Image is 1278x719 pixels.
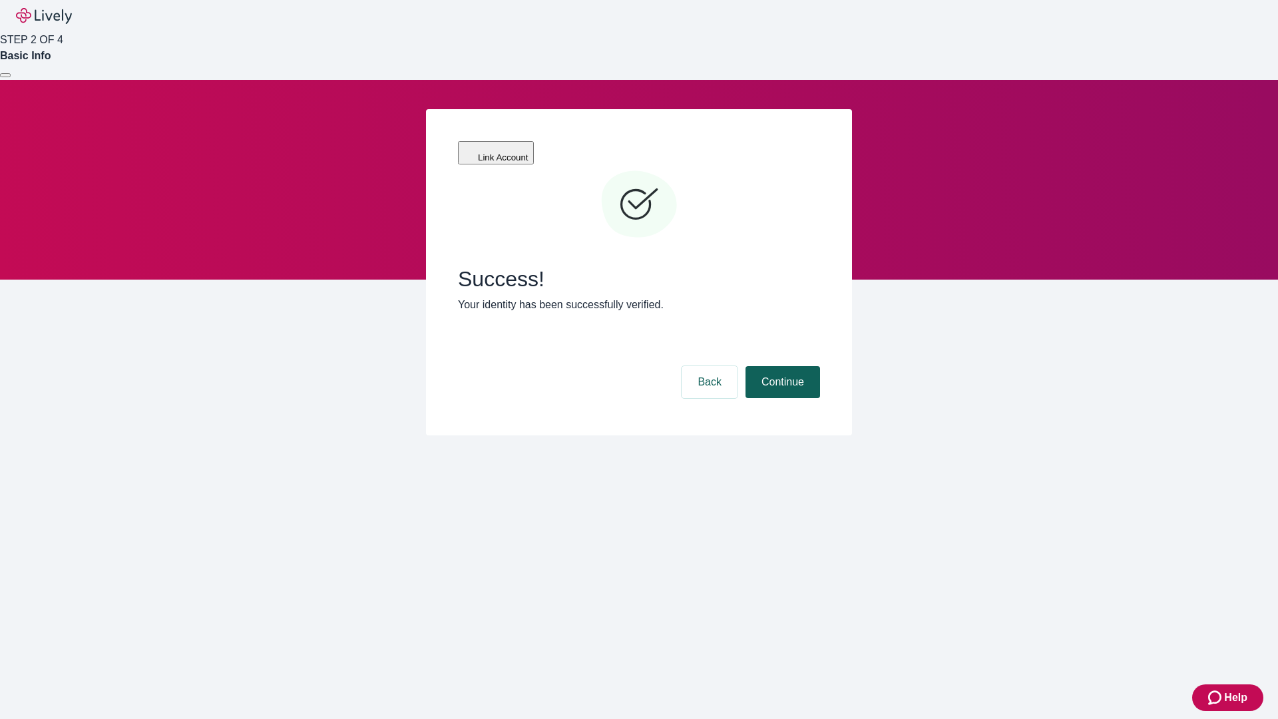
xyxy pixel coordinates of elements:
button: Link Account [458,141,534,164]
button: Zendesk support iconHelp [1192,684,1263,711]
svg: Zendesk support icon [1208,690,1224,706]
span: Success! [458,266,820,292]
img: Lively [16,8,72,24]
span: Help [1224,690,1247,706]
button: Back [682,366,738,398]
button: Continue [745,366,820,398]
svg: Checkmark icon [599,165,679,245]
p: Your identity has been successfully verified. [458,297,820,313]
